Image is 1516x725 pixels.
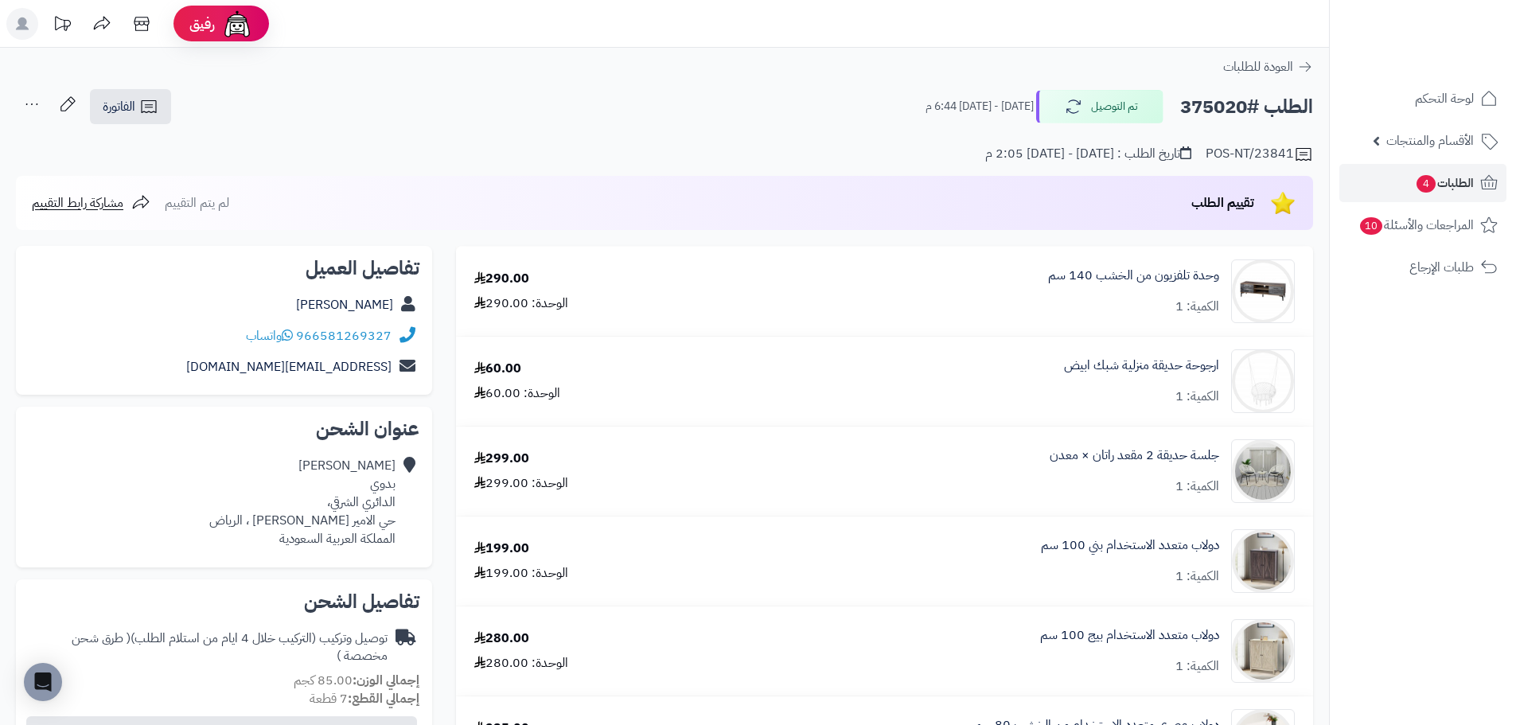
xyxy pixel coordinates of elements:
img: 1751783003-220605010583-90x90.jpg [1232,619,1294,683]
a: دولاب متعدد الاستخدام بيج 100 سم [1040,626,1219,645]
div: 199.00 [474,540,529,558]
span: الطلبات [1415,172,1474,194]
span: المراجعات والأسئلة [1358,214,1474,236]
a: طلبات الإرجاع [1339,248,1506,286]
a: دولاب متعدد الاستخدام بني 100 سم [1041,536,1219,555]
div: الكمية: 1 [1175,388,1219,406]
div: 299.00 [474,450,529,468]
span: تقييم الطلب [1191,193,1254,212]
span: لم يتم التقييم [165,193,229,212]
a: مشاركة رابط التقييم [32,193,150,212]
h2: تفاصيل الشحن [29,592,419,611]
div: 280.00 [474,630,529,648]
div: الوحدة: 299.00 [474,474,568,493]
div: الكمية: 1 [1175,477,1219,496]
strong: إجمالي القطع: [348,689,419,708]
a: [EMAIL_ADDRESS][DOMAIN_NAME] [186,357,392,376]
a: جلسة حديقة 2 مقعد راتان × معدن [1050,446,1219,465]
div: [PERSON_NAME] بدوي الدائري الشرقي، حي الامير [PERSON_NAME] ، الرياض المملكة العربية السعودية [209,457,396,548]
a: العودة للطلبات [1223,57,1313,76]
div: 290.00 [474,270,529,288]
img: 1732805391-110120010004-90x90.jpg [1232,349,1294,413]
img: 1751782701-220605010582-90x90.jpg [1232,529,1294,593]
div: Open Intercom Messenger [24,663,62,701]
div: الوحدة: 60.00 [474,384,560,403]
div: POS-NT/23841 [1206,145,1313,164]
span: ( طرق شحن مخصصة ) [72,629,388,666]
div: تاريخ الطلب : [DATE] - [DATE] 2:05 م [985,145,1191,163]
div: توصيل وتركيب (التركيب خلال 4 ايام من استلام الطلب) [29,630,388,666]
div: الوحدة: 290.00 [474,294,568,313]
span: العودة للطلبات [1223,57,1293,76]
small: 7 قطعة [310,689,419,708]
a: المراجعات والأسئلة10 [1339,206,1506,244]
h2: عنوان الشحن [29,419,419,439]
span: 4 [1417,175,1436,193]
h2: تفاصيل العميل [29,259,419,278]
span: الفاتورة [103,97,135,116]
div: 60.00 [474,360,521,378]
a: الفاتورة [90,89,171,124]
a: واتساب [246,326,293,345]
span: 10 [1360,217,1382,235]
span: لوحة التحكم [1415,88,1474,110]
div: الوحدة: 280.00 [474,654,568,672]
small: 85.00 كجم [294,671,419,690]
a: تحديثات المنصة [42,8,82,44]
strong: إجمالي الوزن: [353,671,419,690]
a: [PERSON_NAME] [296,295,393,314]
a: وحدة تلفزيون من الخشب 140 سم [1048,267,1219,285]
button: تم التوصيل [1036,90,1163,123]
span: الأقسام والمنتجات [1386,130,1474,152]
div: الوحدة: 199.00 [474,564,568,583]
div: الكمية: 1 [1175,298,1219,316]
a: الطلبات4 [1339,164,1506,202]
a: 966581269327 [296,326,392,345]
span: طلبات الإرجاع [1409,256,1474,279]
img: 1754463172-110124010025-90x90.jpg [1232,439,1294,503]
img: 1735736642-1734957935782-1717424265-110114010030-90x90.jpg [1232,259,1294,323]
a: ارجوحة حديقة منزلية شبك ابيض [1064,357,1219,375]
span: رفيق [189,14,215,33]
small: [DATE] - [DATE] 6:44 م [926,99,1034,115]
div: الكمية: 1 [1175,657,1219,676]
a: لوحة التحكم [1339,80,1506,118]
h2: الطلب #375020 [1180,91,1313,123]
span: مشاركة رابط التقييم [32,193,123,212]
img: ai-face.png [221,8,253,40]
div: الكمية: 1 [1175,567,1219,586]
